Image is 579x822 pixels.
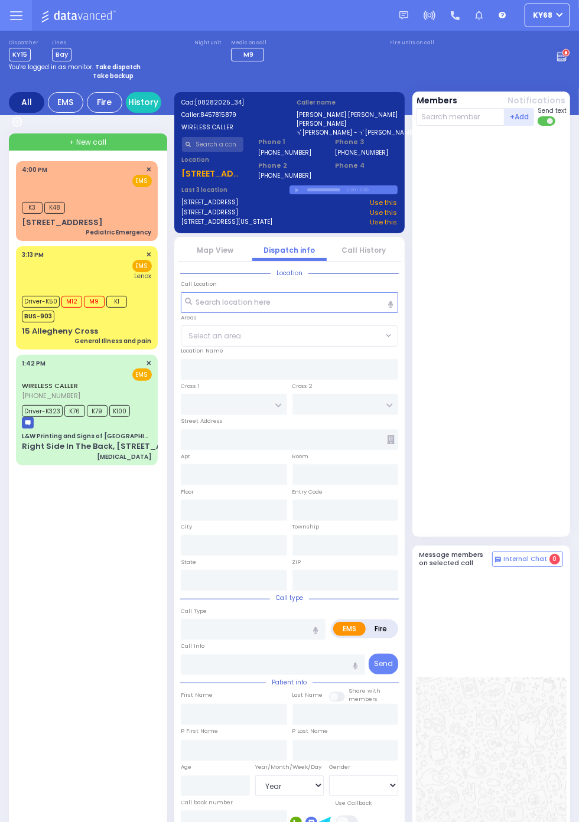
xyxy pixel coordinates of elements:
[505,108,534,126] button: +Add
[196,98,245,107] span: [08282025_34]
[188,331,241,341] span: Select an area
[22,250,44,259] span: 3:13 PM
[292,488,323,496] label: Entry Code
[549,554,560,565] span: 0
[181,558,196,566] label: State
[292,558,301,566] label: ZIP
[52,48,71,61] span: Bay
[86,228,152,237] div: Pediatric Emergency
[69,137,106,148] span: + New call
[181,314,197,322] label: Areas
[336,799,372,807] label: Use Callback
[538,106,567,115] span: Send text
[271,269,308,278] span: Location
[181,763,191,771] label: Age
[292,382,313,390] label: Cross 2
[297,119,398,128] label: [PERSON_NAME]
[181,417,223,425] label: Street Address
[492,552,563,567] button: Internal Chat 0
[182,137,244,152] input: Search a contact
[9,48,31,61] span: KY15
[22,391,80,400] span: [PHONE_NUMBER]
[297,110,398,119] label: [PERSON_NAME] [PERSON_NAME]
[194,40,221,47] label: Night unit
[181,347,223,355] label: Location Name
[9,63,93,71] span: You're logged in as monitor.
[22,381,78,390] a: WIRELESS CALLER
[255,763,324,771] div: Year/Month/Week/Day
[508,94,565,107] button: Notifications
[503,555,547,563] span: Internal Chat
[182,208,239,218] a: [STREET_ADDRESS]
[292,523,320,531] label: Township
[181,292,398,314] input: Search location here
[22,217,103,229] div: [STREET_ADDRESS]
[64,405,85,417] span: K76
[9,40,38,47] label: Dispatcher
[181,727,218,735] label: P First Name
[126,92,161,113] a: History
[243,50,253,59] span: M9
[370,217,398,227] a: Use this
[109,405,130,417] span: K100
[182,168,307,180] u: [STREET_ADDRESS] - Use this
[342,245,386,255] a: Call History
[87,92,122,113] div: Fire
[95,63,141,71] strong: Take dispatch
[258,171,311,180] label: [PHONE_NUMBER]
[292,691,323,699] label: Last Name
[84,296,105,308] span: M9
[22,165,47,174] span: 4:00 PM
[181,798,233,807] label: Call back number
[182,185,290,194] label: Last 3 location
[22,405,63,417] span: Driver-K323
[201,110,237,119] span: 8457815879
[22,311,54,322] span: BUS-903
[87,405,108,417] span: K79
[297,98,398,107] label: Caller name
[258,161,320,171] span: Phone 2
[52,40,71,47] label: Lines
[258,137,320,147] span: Phone 1
[9,92,44,113] div: All
[495,557,501,563] img: comment-alt.png
[297,128,398,137] label: ר' [PERSON_NAME] - ר' [PERSON_NAME]' שפיטצער
[335,137,397,147] span: Phone 3
[22,441,197,452] div: Right Side In The Back, [STREET_ADDRESS]
[525,4,570,27] button: ky68
[147,250,152,260] span: ✕
[231,40,268,47] label: Medic on call
[182,98,282,107] label: Cad:
[370,198,398,208] a: Use this
[181,382,200,390] label: Cross 1
[266,678,313,687] span: Patient info
[538,115,557,127] label: Turn off text
[181,642,204,650] label: Call Info
[349,687,381,694] small: Share with
[335,161,397,171] span: Phone 4
[41,8,119,23] img: Logo
[181,691,213,699] label: First Name
[22,417,34,429] img: message-box.svg
[533,10,552,21] span: ky68
[369,654,398,674] button: Send
[182,198,239,208] a: [STREET_ADDRESS]
[48,92,83,113] div: EMS
[182,123,282,132] label: WIRELESS CALLER
[22,359,45,368] span: 1:42 PM
[181,607,207,615] label: Call Type
[181,488,194,496] label: Floor
[417,94,458,107] button: Members
[181,280,217,288] label: Call Location
[370,208,398,218] a: Use this
[270,593,309,602] span: Call type
[97,452,152,461] div: [MEDICAL_DATA]
[264,245,315,255] a: Dispatch info
[22,202,43,214] span: K3
[390,40,434,47] label: Fire units on call
[22,432,152,441] div: L&W Printing and Signs of [GEOGRAPHIC_DATA]
[182,155,244,164] label: Location
[22,296,60,308] span: Driver-K50
[181,452,190,461] label: Apt
[147,358,152,368] span: ✕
